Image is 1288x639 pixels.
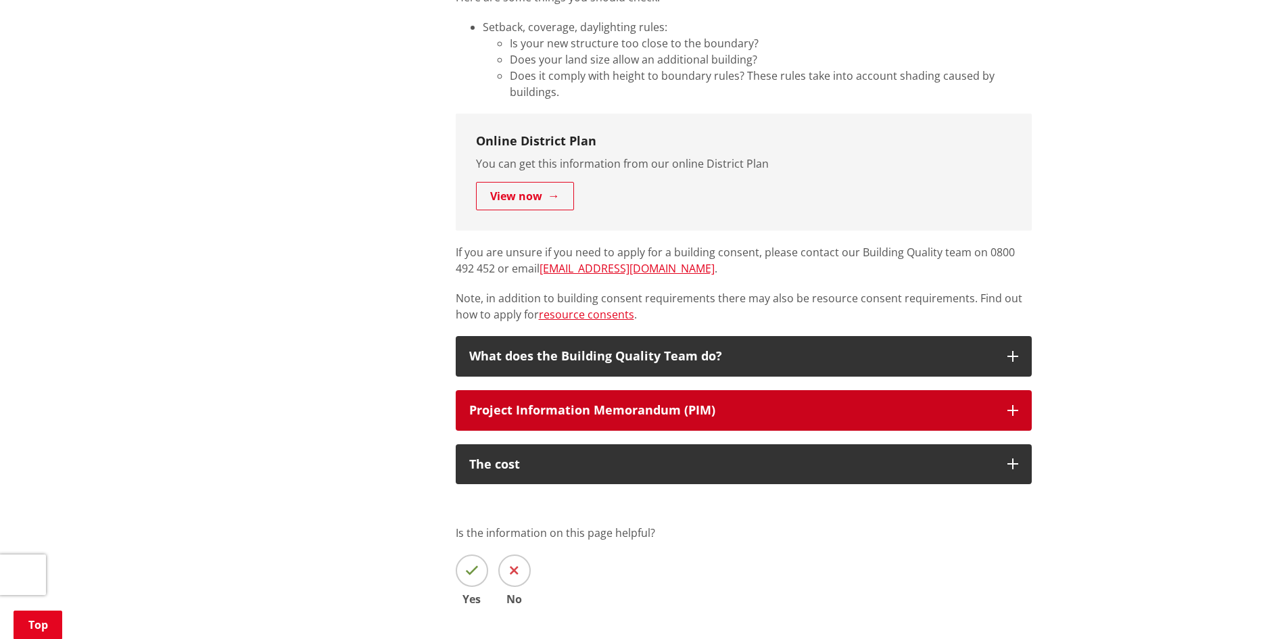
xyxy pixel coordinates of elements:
[476,182,574,210] a: View now
[540,261,715,276] a: [EMAIL_ADDRESS][DOMAIN_NAME]
[476,156,1011,172] p: You can get this information from our online District Plan
[498,594,531,605] span: No
[510,51,1032,68] li: Does your land size allow an additional building?
[456,244,1032,277] p: If you are unsure if you need to apply for a building consent, please contact our Building Qualit...
[14,611,62,639] a: Top
[1226,582,1274,631] iframe: Messenger Launcher
[456,290,1032,323] p: Note, in addition to building consent requirements there may also be resource consent requirement...
[476,134,1011,149] h3: Online District Plan
[483,19,1032,100] li: Setback, coverage, daylighting rules:
[456,390,1032,431] button: Project Information Memorandum (PIM)
[469,404,994,417] div: Project Information Memorandum (PIM)
[510,35,1032,51] li: Is your new structure too close to the boundary?
[469,458,994,471] div: The cost
[456,594,488,605] span: Yes
[469,350,994,363] div: What does the Building Quality Team do?
[539,307,634,322] a: resource consents
[456,525,1032,541] p: Is the information on this page helpful?
[456,444,1032,485] button: The cost
[456,336,1032,377] button: What does the Building Quality Team do?
[510,68,1032,100] li: Does it comply with height to boundary rules? These rules take into account shading caused by bui...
